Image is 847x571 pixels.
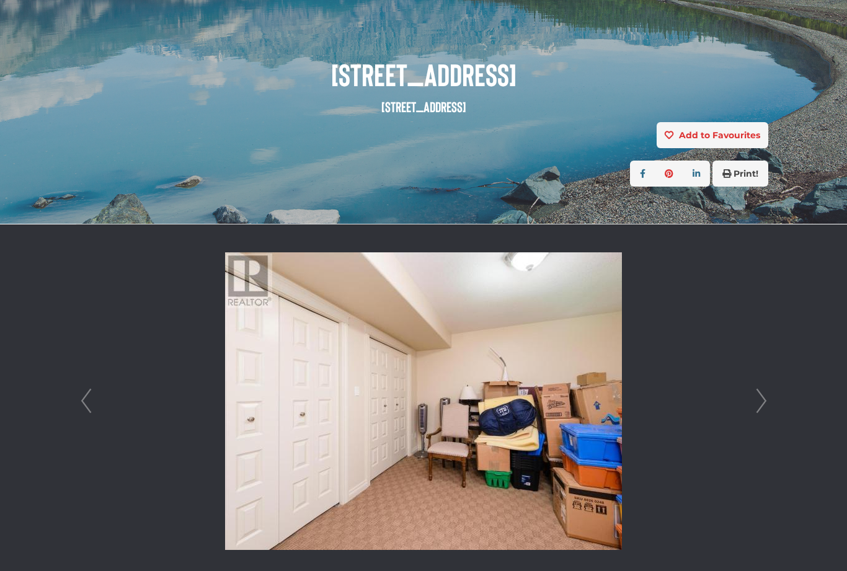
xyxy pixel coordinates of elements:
img: 5 Gem Place, Whitehorse, Yukon Y1A 6W1 - Photo 28 - 16667 [225,252,622,550]
button: Print! [712,161,768,187]
small: [STREET_ADDRESS] [381,98,466,115]
span: [STREET_ADDRESS] [79,57,768,91]
button: Add to Favourites [657,122,768,148]
strong: Add to Favourites [679,130,760,141]
strong: Print! [734,168,758,179]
